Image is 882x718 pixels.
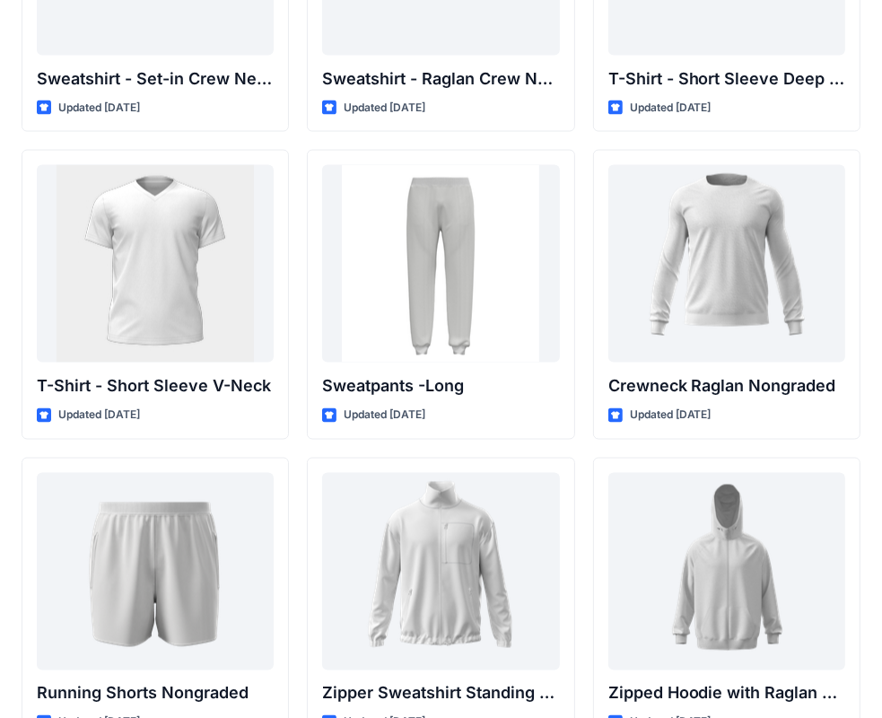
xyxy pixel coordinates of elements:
p: T-Shirt - Short Sleeve V-Neck [37,373,274,398]
p: Running Shorts Nongraded [37,681,274,706]
a: Sweatpants -Long [322,165,559,363]
p: Updated [DATE] [630,406,712,425]
a: Zipper Sweatshirt Standing Collar Nongraded [322,473,559,670]
p: Updated [DATE] [58,99,140,118]
p: T-Shirt - Short Sleeve Deep V-Neck [608,66,845,92]
p: Zipper Sweatshirt Standing Collar Nongraded [322,681,559,706]
a: T-Shirt - Short Sleeve V-Neck [37,165,274,363]
a: Running Shorts Nongraded [37,473,274,670]
p: Crewneck Raglan Nongraded [608,373,845,398]
a: Crewneck Raglan Nongraded [608,165,845,363]
p: Sweatshirt - Raglan Crew Neck [322,66,559,92]
p: Updated [DATE] [344,406,425,425]
p: Updated [DATE] [630,99,712,118]
p: Sweatpants -Long [322,373,559,398]
p: Updated [DATE] [58,406,140,425]
p: Sweatshirt - Set-in Crew Neck w Kangaroo Pocket [37,66,274,92]
a: Zipped Hoodie with Raglan Sleeve Nongraded [608,473,845,670]
p: Zipped Hoodie with Raglan Sleeve Nongraded [608,681,845,706]
p: Updated [DATE] [344,99,425,118]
